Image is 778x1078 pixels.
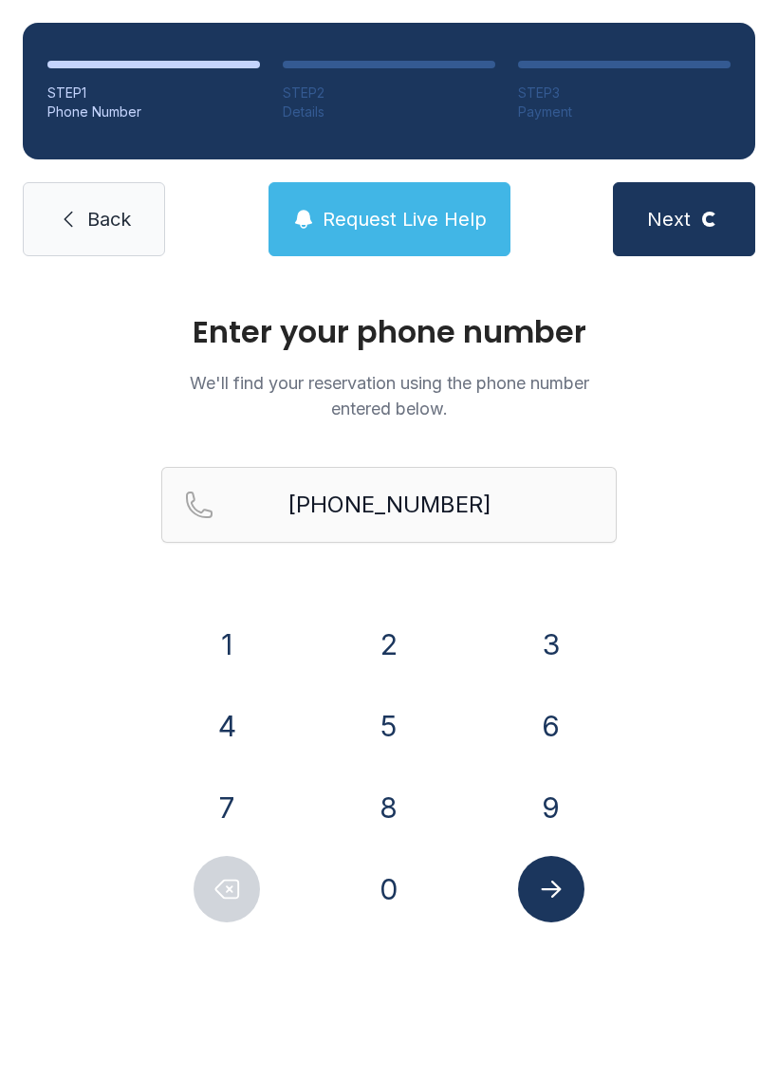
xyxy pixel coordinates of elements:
[323,206,487,232] span: Request Live Help
[518,693,584,759] button: 6
[283,102,495,121] div: Details
[161,317,617,347] h1: Enter your phone number
[356,856,422,922] button: 0
[518,611,584,678] button: 3
[518,102,731,121] div: Payment
[87,206,131,232] span: Back
[194,693,260,759] button: 4
[647,206,691,232] span: Next
[283,84,495,102] div: STEP 2
[356,693,422,759] button: 5
[194,774,260,841] button: 7
[518,774,584,841] button: 9
[47,102,260,121] div: Phone Number
[518,84,731,102] div: STEP 3
[356,774,422,841] button: 8
[356,611,422,678] button: 2
[161,370,617,421] p: We'll find your reservation using the phone number entered below.
[161,467,617,543] input: Reservation phone number
[194,611,260,678] button: 1
[518,856,584,922] button: Submit lookup form
[47,84,260,102] div: STEP 1
[194,856,260,922] button: Delete number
